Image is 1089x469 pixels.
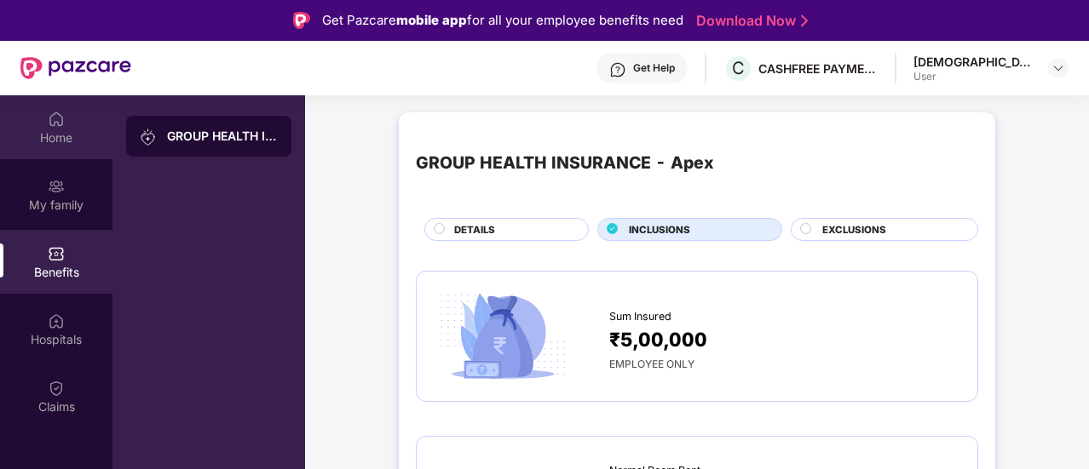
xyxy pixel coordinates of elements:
div: GROUP HEALTH INSURANCE - Apex [167,128,278,145]
img: New Pazcare Logo [20,57,131,79]
span: C [732,58,745,78]
span: Sum Insured [609,308,671,325]
img: svg+xml;base64,PHN2ZyBpZD0iSG9zcGl0YWxzIiB4bWxucz0iaHR0cDovL3d3dy53My5vcmcvMjAwMC9zdmciIHdpZHRoPS... [48,312,65,329]
span: EXCLUSIONS [822,222,886,237]
div: [DEMOGRAPHIC_DATA] Laishram [913,54,1033,70]
span: DETAILS [454,222,495,237]
span: ₹5,00,000 [609,324,707,354]
img: svg+xml;base64,PHN2ZyBpZD0iRHJvcGRvd24tMzJ4MzIiIHhtbG5zPSJodHRwOi8vd3d3LnczLm9yZy8yMDAwL3N2ZyIgd2... [1052,61,1065,75]
img: svg+xml;base64,PHN2ZyBpZD0iQ2xhaW0iIHhtbG5zPSJodHRwOi8vd3d3LnczLm9yZy8yMDAwL3N2ZyIgd2lkdGg9IjIwIi... [48,380,65,397]
img: svg+xml;base64,PHN2ZyB3aWR0aD0iMjAiIGhlaWdodD0iMjAiIHZpZXdCb3g9IjAgMCAyMCAyMCIgZmlsbD0ibm9uZSIgeG... [48,178,65,195]
img: svg+xml;base64,PHN2ZyB3aWR0aD0iMjAiIGhlaWdodD0iMjAiIHZpZXdCb3g9IjAgMCAyMCAyMCIgZmlsbD0ibm9uZSIgeG... [140,129,157,146]
span: EMPLOYEE ONLY [609,357,694,370]
div: CASHFREE PAYMENTS INDIA PVT. LTD. [758,60,878,77]
div: Get Help [633,61,675,75]
img: Stroke [801,12,808,30]
img: svg+xml;base64,PHN2ZyBpZD0iSGVscC0zMngzMiIgeG1sbnM9Imh0dHA6Ly93d3cudzMub3JnLzIwMDAvc3ZnIiB3aWR0aD... [609,61,626,78]
img: icon [434,289,572,385]
span: INCLUSIONS [629,222,690,237]
div: Get Pazcare for all your employee benefits need [322,10,683,31]
div: User [913,70,1033,83]
strong: mobile app [396,12,467,28]
img: svg+xml;base64,PHN2ZyBpZD0iSG9tZSIgeG1sbnM9Imh0dHA6Ly93d3cudzMub3JnLzIwMDAvc3ZnIiB3aWR0aD0iMjAiIG... [48,111,65,128]
div: GROUP HEALTH INSURANCE - Apex [416,150,714,176]
img: Logo [293,12,310,29]
a: Download Now [696,12,803,30]
img: svg+xml;base64,PHN2ZyBpZD0iQmVuZWZpdHMiIHhtbG5zPSJodHRwOi8vd3d3LnczLm9yZy8yMDAwL3N2ZyIgd2lkdGg9Ij... [48,245,65,262]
